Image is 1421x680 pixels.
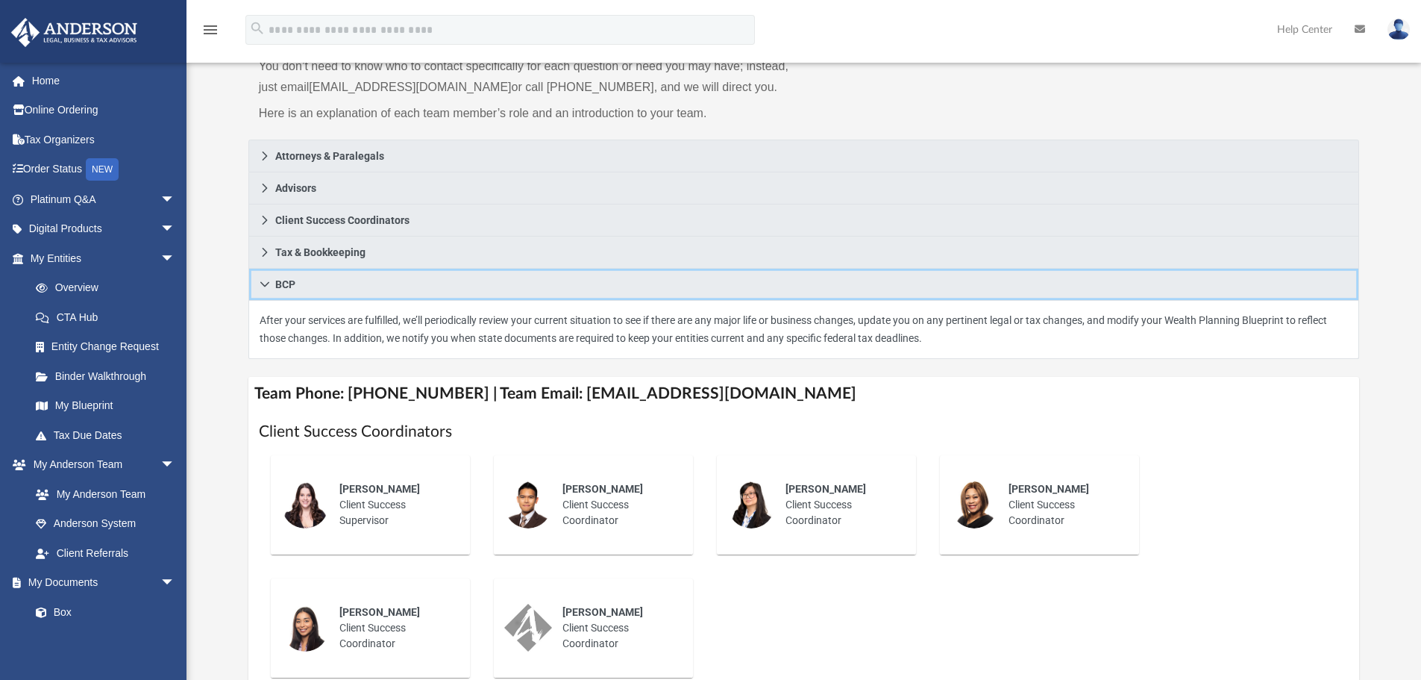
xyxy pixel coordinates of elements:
[86,158,119,181] div: NEW
[785,483,866,495] span: [PERSON_NAME]
[259,421,1349,443] h1: Client Success Coordinators
[1008,483,1089,495] span: [PERSON_NAME]
[21,302,198,332] a: CTA Hub
[10,243,198,273] a: My Entitiesarrow_drop_down
[10,450,190,480] a: My Anderson Teamarrow_drop_down
[7,18,142,47] img: Anderson Advisors Platinum Portal
[248,205,1360,237] a: Client Success Coordinators
[281,481,329,528] img: thumbnail
[562,483,643,495] span: [PERSON_NAME]
[248,377,1360,411] h4: Team Phone: [PHONE_NUMBER] | Team Email: [EMAIL_ADDRESS][DOMAIN_NAME]
[248,301,1360,359] div: BCP
[248,237,1360,269] a: Tax & Bookkeeping
[275,247,366,258] span: Tax & Bookkeeping
[201,21,219,39] i: menu
[21,479,183,509] a: My Anderson Team
[248,269,1360,301] a: BCP
[160,184,190,215] span: arrow_drop_down
[339,483,420,495] span: [PERSON_NAME]
[562,606,643,618] span: [PERSON_NAME]
[201,28,219,39] a: menu
[21,597,183,627] a: Box
[260,311,1349,348] p: After your services are fulfilled, we’ll periodically review your current situation to see if the...
[504,481,552,528] img: thumbnail
[275,151,384,161] span: Attorneys & Paralegals
[160,450,190,481] span: arrow_drop_down
[10,66,198,96] a: Home
[160,214,190,245] span: arrow_drop_down
[552,471,683,539] div: Client Success Coordinator
[998,471,1129,539] div: Client Success Coordinator
[727,481,775,528] img: thumbnail
[950,481,998,528] img: thumbnail
[21,538,190,568] a: Client Referrals
[249,20,266,37] i: search
[10,214,198,244] a: Digital Productsarrow_drop_down
[275,183,316,193] span: Advisors
[552,594,683,662] div: Client Success Coordinator
[329,471,459,539] div: Client Success Supervisor
[160,568,190,599] span: arrow_drop_down
[309,81,511,93] a: [EMAIL_ADDRESS][DOMAIN_NAME]
[21,361,198,391] a: Binder Walkthrough
[504,604,552,652] img: thumbnail
[21,332,198,362] a: Entity Change Request
[339,606,420,618] span: [PERSON_NAME]
[275,279,295,290] span: BCP
[329,594,459,662] div: Client Success Coordinator
[10,155,198,185] a: Order StatusNEW
[10,568,190,598] a: My Documentsarrow_drop_down
[160,243,190,274] span: arrow_drop_down
[10,125,198,155] a: Tax Organizers
[1387,19,1410,40] img: User Pic
[275,215,410,225] span: Client Success Coordinators
[21,391,190,421] a: My Blueprint
[21,273,198,303] a: Overview
[10,96,198,125] a: Online Ordering
[21,509,190,539] a: Anderson System
[259,103,794,124] p: Here is an explanation of each team member’s role and an introduction to your team.
[21,627,190,657] a: Meeting Minutes
[259,56,794,98] p: You don’t need to know who to contact specifically for each question or need you may have; instea...
[10,184,198,214] a: Platinum Q&Aarrow_drop_down
[281,604,329,652] img: thumbnail
[248,140,1360,172] a: Attorneys & Paralegals
[248,172,1360,205] a: Advisors
[775,471,906,539] div: Client Success Coordinator
[21,420,198,450] a: Tax Due Dates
